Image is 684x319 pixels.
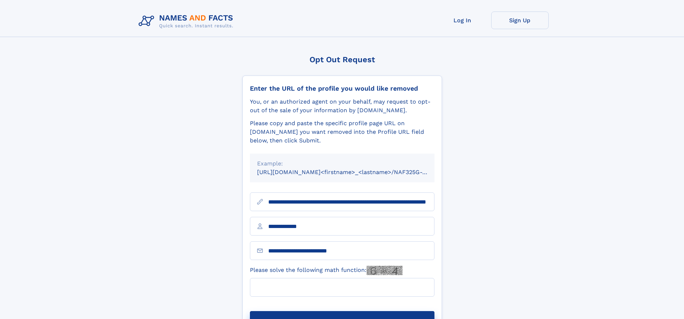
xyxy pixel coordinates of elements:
div: Enter the URL of the profile you would like removed [250,85,434,92]
small: [URL][DOMAIN_NAME]<firstname>_<lastname>/NAF325G-xxxxxxxx [257,169,448,176]
img: Logo Names and Facts [136,12,239,31]
a: Sign Up [491,12,549,29]
div: Opt Out Request [242,55,442,64]
label: Please solve the following math function: [250,266,403,275]
div: You, or an authorized agent on your behalf, may request to opt-out of the sale of your informatio... [250,97,434,115]
a: Log In [434,12,491,29]
div: Please copy and paste the specific profile page URL on [DOMAIN_NAME] you want removed into the Pr... [250,119,434,145]
div: Example: [257,159,427,168]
